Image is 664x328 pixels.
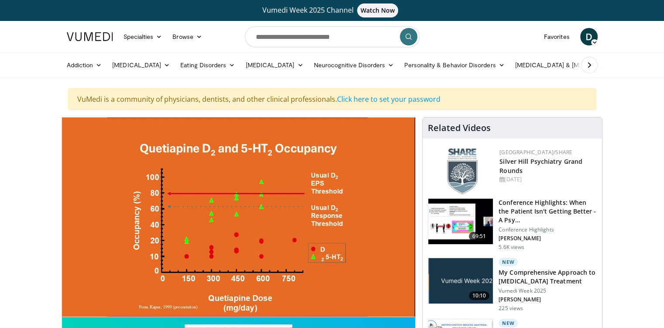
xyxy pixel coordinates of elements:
[357,3,399,17] span: Watch Now
[428,258,493,304] img: ae1082c4-cc90-4cd6-aa10-009092bfa42a.jpg.150x105_q85_crop-smart_upscale.jpg
[499,176,595,183] div: [DATE]
[68,3,596,17] a: Vumedi Week 2025 ChannelWatch Now
[337,94,440,104] a: Click here to set your password
[67,32,113,41] img: VuMedi Logo
[428,258,597,312] a: 10:10 New My Comprehensive Approach to [MEDICAL_DATA] Treatment Vumedi Week 2025 [PERSON_NAME] 22...
[309,56,399,74] a: Neurocognitive Disorders
[499,268,597,286] h3: My Comprehensive Approach to [MEDICAL_DATA] Treatment
[499,148,572,156] a: [GEOGRAPHIC_DATA]/SHARE
[499,296,597,303] p: [PERSON_NAME]
[428,198,597,251] a: 69:51 Conference Highlights: When the Patient Isn't Getting Better - A Psy… Conference Highlights...
[499,258,518,266] p: New
[499,319,518,328] p: New
[539,28,575,45] a: Favorites
[107,56,175,74] a: [MEDICAL_DATA]
[499,305,523,312] p: 225 views
[118,28,168,45] a: Specialties
[399,56,509,74] a: Personality & Behavior Disorders
[447,148,478,194] img: f8aaeb6d-318f-4fcf-bd1d-54ce21f29e87.png.150x105_q85_autocrop_double_scale_upscale_version-0.2.png
[499,226,597,233] p: Conference Highlights
[68,88,596,110] div: VuMedi is a community of physicians, dentists, and other clinical professionals.
[499,198,597,224] h3: Conference Highlights: When the Patient Isn't Getting Better - A Psy…
[175,56,240,74] a: Eating Disorders
[240,56,308,74] a: [MEDICAL_DATA]
[580,28,598,45] a: D
[62,117,416,317] video-js: Video Player
[245,26,420,47] input: Search topics, interventions
[499,157,582,175] a: Silver Hill Psychiatry Grand Rounds
[167,28,207,45] a: Browse
[62,56,107,74] a: Addiction
[428,123,491,133] h4: Related Videos
[499,235,597,242] p: [PERSON_NAME]
[469,291,490,300] span: 10:10
[428,199,493,244] img: 4362ec9e-0993-4580-bfd4-8e18d57e1d49.150x105_q85_crop-smart_upscale.jpg
[499,287,597,294] p: Vumedi Week 2025
[469,232,490,241] span: 69:51
[499,244,524,251] p: 5.6K views
[510,56,635,74] a: [MEDICAL_DATA] & [MEDICAL_DATA]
